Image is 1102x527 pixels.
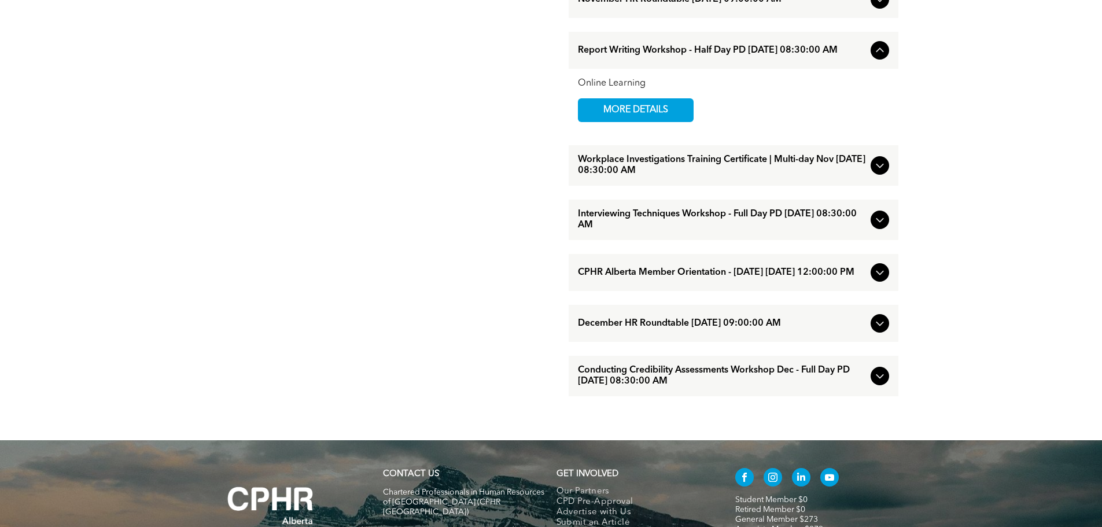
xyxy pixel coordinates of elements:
[578,154,866,176] span: Workplace Investigations Training Certificate | Multi-day Nov [DATE] 08:30:00 AM
[383,488,544,516] span: Chartered Professionals in Human Resources of [GEOGRAPHIC_DATA] (CPHR [GEOGRAPHIC_DATA])
[792,468,810,489] a: linkedin
[556,487,711,497] a: Our Partners
[578,45,866,56] span: Report Writing Workshop - Half Day PD [DATE] 08:30:00 AM
[820,468,839,489] a: youtube
[735,496,808,504] a: Student Member $0
[578,267,866,278] span: CPHR Alberta Member Orientation - [DATE] [DATE] 12:00:00 PM
[764,468,782,489] a: instagram
[578,98,694,122] a: MORE DETAILS
[578,318,866,329] span: December HR Roundtable [DATE] 09:00:00 AM
[578,365,866,387] span: Conducting Credibility Assessments Workshop Dec - Full Day PD [DATE] 08:30:00 AM
[735,468,754,489] a: facebook
[556,507,711,518] a: Advertise with Us
[578,209,866,231] span: Interviewing Techniques Workshop - Full Day PD [DATE] 08:30:00 AM
[735,515,818,524] a: General Member $273
[556,497,711,507] a: CPD Pre-Approval
[556,470,618,478] span: GET INVOLVED
[578,78,889,89] div: Online Learning
[590,99,681,121] span: MORE DETAILS
[735,506,805,514] a: Retired Member $0
[383,470,439,478] a: CONTACT US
